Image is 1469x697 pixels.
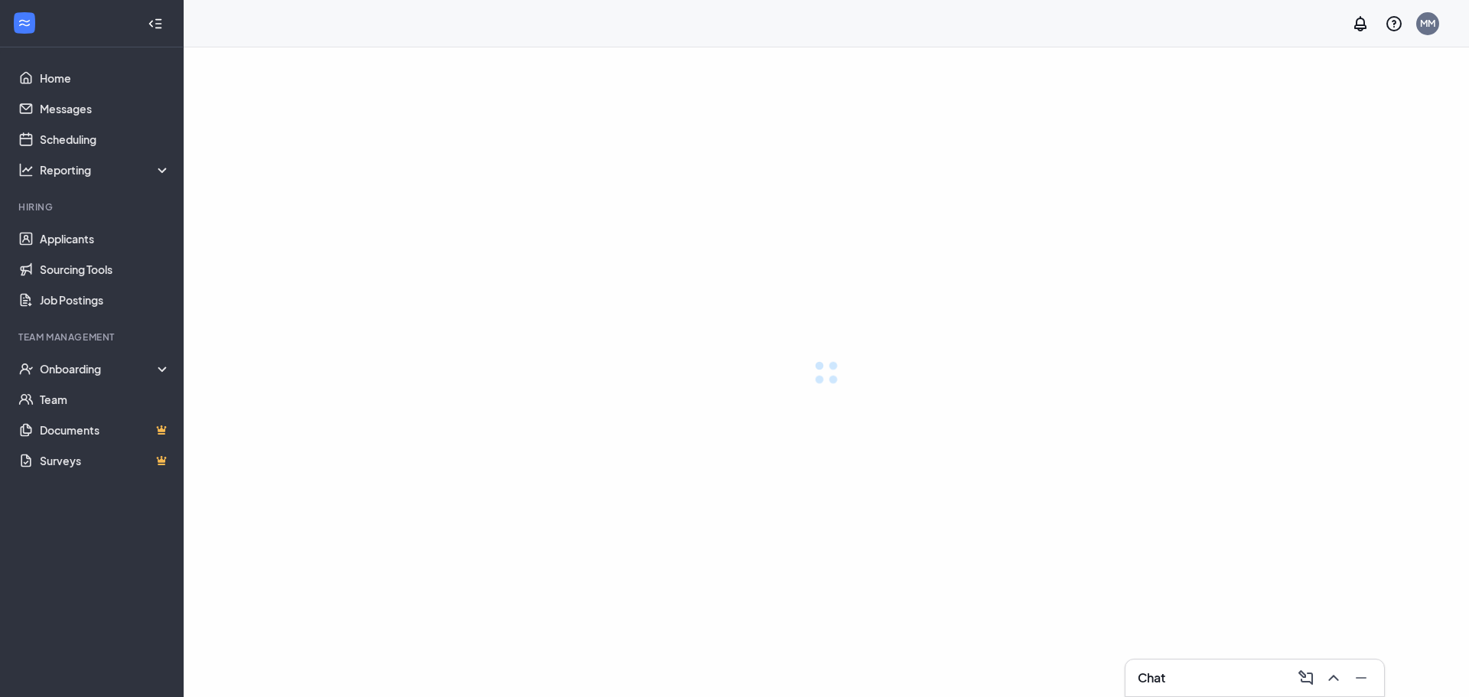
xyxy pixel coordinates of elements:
[1352,669,1370,687] svg: Minimize
[40,384,171,415] a: Team
[1347,666,1372,690] button: Minimize
[40,361,171,376] div: Onboarding
[18,162,34,178] svg: Analysis
[40,285,171,315] a: Job Postings
[40,254,171,285] a: Sourcing Tools
[40,93,171,124] a: Messages
[18,331,168,344] div: Team Management
[17,15,32,31] svg: WorkstreamLogo
[40,445,171,476] a: SurveysCrown
[1320,666,1344,690] button: ChevronUp
[148,16,163,31] svg: Collapse
[1351,15,1370,33] svg: Notifications
[1324,669,1343,687] svg: ChevronUp
[1138,669,1165,686] h3: Chat
[18,361,34,376] svg: UserCheck
[40,63,171,93] a: Home
[18,200,168,213] div: Hiring
[40,162,171,178] div: Reporting
[1420,17,1435,30] div: MM
[40,223,171,254] a: Applicants
[40,124,171,155] a: Scheduling
[40,415,171,445] a: DocumentsCrown
[1292,666,1317,690] button: ComposeMessage
[1385,15,1403,33] svg: QuestionInfo
[1297,669,1315,687] svg: ComposeMessage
